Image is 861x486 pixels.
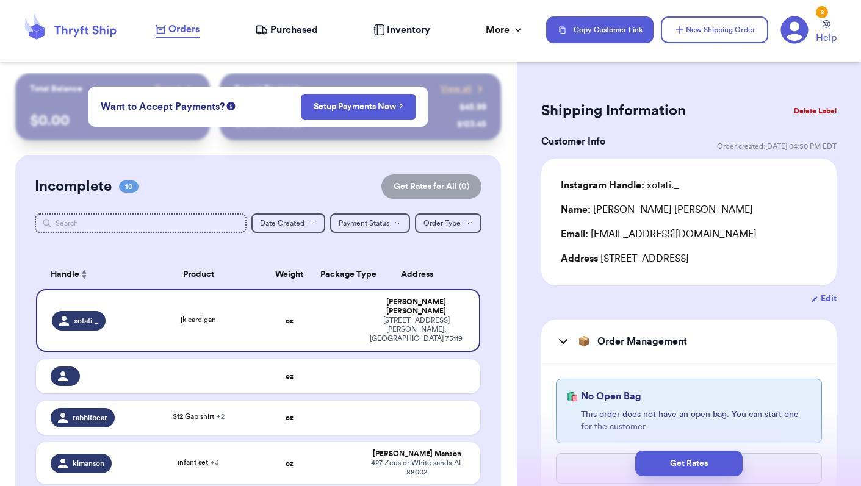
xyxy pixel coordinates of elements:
[301,94,416,120] button: Setup Payments Now
[330,213,410,233] button: Payment Status
[156,22,200,38] a: Orders
[286,460,294,467] strong: oz
[816,20,837,45] a: Help
[561,180,644,190] span: Instagram Handle:
[546,16,654,43] button: Copy Customer Link
[270,23,318,37] span: Purchased
[51,268,79,281] span: Handle
[459,101,486,113] div: $ 45.99
[35,213,247,233] input: Search
[561,178,679,193] div: xofati._
[561,202,753,217] div: [PERSON_NAME] [PERSON_NAME]
[361,260,481,289] th: Address
[561,254,598,263] span: Address
[79,267,89,282] button: Sort ascending
[441,83,486,95] a: View all
[286,317,294,324] strong: oz
[30,111,195,130] p: $ 0.00
[369,459,466,477] div: 427 Zeus dr White sands , AL 88002
[561,229,588,239] span: Email:
[369,298,465,316] div: [PERSON_NAME] [PERSON_NAME]
[181,316,216,323] span: jk cardigan
[101,99,225,114] span: Want to Accept Payments?
[369,449,466,459] div: [PERSON_NAME] Manson
[561,227,817,241] div: [EMAIL_ADDRESS][DOMAIN_NAME]
[387,23,430,37] span: Inventory
[597,334,687,349] h3: Order Management
[541,101,686,121] h2: Shipping Information
[780,16,809,44] a: 2
[154,83,195,95] a: Payout
[369,316,465,343] div: [STREET_ADDRESS] [PERSON_NAME] , [GEOGRAPHIC_DATA] 75119
[35,177,112,196] h2: Incomplete
[217,413,225,420] span: + 2
[178,459,219,466] span: infant set
[234,83,302,95] p: Recent Payments
[811,293,837,305] button: Edit
[251,213,325,233] button: Date Created
[73,413,107,423] span: rabbitbear
[173,413,225,420] span: $12 Gap shirt
[415,213,481,233] button: Order Type
[211,459,219,466] span: + 3
[566,389,641,404] h4: 🛍️ No Open Bag
[132,260,265,289] th: Product
[541,134,605,149] h3: Customer Info
[581,409,812,433] p: This order does not have an open bag. You can start one for the customer.
[260,220,304,227] span: Date Created
[74,316,98,326] span: xofati._
[373,23,430,37] a: Inventory
[441,83,472,95] span: View all
[789,98,841,124] button: Delete Label
[486,23,524,37] div: More
[457,118,486,130] div: $ 123.45
[816,6,828,18] div: 2
[561,251,817,266] div: [STREET_ADDRESS]
[381,174,481,199] button: Get Rates for All (0)
[661,16,768,43] button: New Shipping Order
[578,334,590,349] span: 📦
[265,260,313,289] th: Weight
[168,22,200,37] span: Orders
[314,101,403,113] a: Setup Payments Now
[313,260,361,289] th: Package Type
[816,30,837,45] span: Help
[286,414,294,421] strong: oz
[119,180,139,193] span: 10
[73,459,104,468] span: klmanson
[30,83,82,95] p: Total Balance
[339,220,389,227] span: Payment Status
[154,83,181,95] span: Payout
[423,220,461,227] span: Order Type
[635,451,743,476] button: Get Rates
[561,205,591,215] span: Name:
[255,23,318,37] a: Purchased
[717,141,837,151] span: Order created: [DATE] 04:50 PM EDT
[286,373,294,380] strong: oz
